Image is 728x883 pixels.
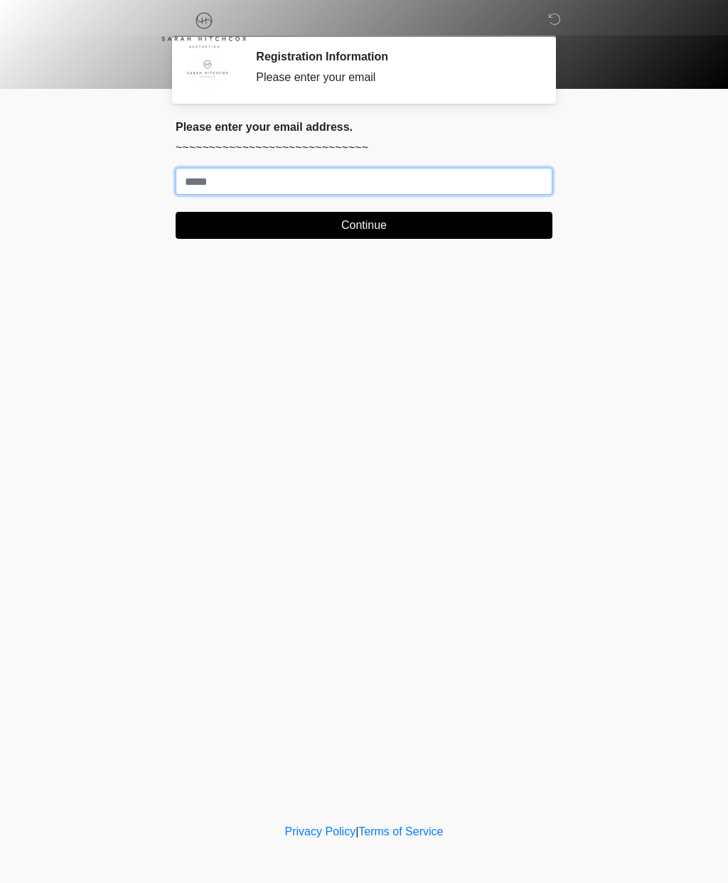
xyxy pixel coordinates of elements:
a: Terms of Service [358,825,443,837]
p: ~~~~~~~~~~~~~~~~~~~~~~~~~~~~~ [176,139,552,156]
button: Continue [176,212,552,239]
img: Sarah Hitchcox Aesthetics Logo [161,11,247,48]
a: | [355,825,358,837]
h2: Please enter your email address. [176,120,552,134]
a: Privacy Policy [285,825,356,837]
img: Agent Avatar [186,50,229,92]
div: Please enter your email [256,69,531,86]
